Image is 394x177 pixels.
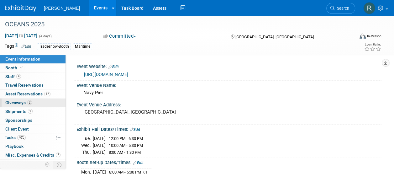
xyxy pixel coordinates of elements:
span: 8:00 AM - 1:30 PM [109,150,141,155]
span: Playbook [5,144,24,149]
span: [DATE] [DATE] [5,33,38,39]
div: Booth Set-up Dates/Times: [76,158,381,166]
a: Client Event [0,125,66,133]
td: Tue. [81,135,93,142]
span: (4 days) [39,34,52,38]
a: [URL][DOMAIN_NAME] [84,72,128,77]
a: Booth [0,64,66,72]
span: Event Information [5,56,40,62]
a: Edit [21,44,31,49]
i: Booth reservation complete [20,66,23,69]
div: Event Venue Address: [76,100,381,108]
a: Asset Reservations12 [0,90,66,98]
span: Shipments [5,109,33,114]
span: Travel Reservations [5,83,44,88]
td: Toggle Event Tabs [53,161,66,169]
div: Event Website: [76,62,381,70]
span: 10:00 AM - 5:30 PM [109,143,143,148]
span: [PERSON_NAME] [44,6,80,11]
span: 12 [44,92,50,96]
div: Tradeshow-Booth [37,43,71,50]
button: Committed [101,33,139,40]
div: Event Format [327,33,381,42]
a: Edit [130,127,140,132]
a: Staff4 [0,72,66,81]
span: 2 [28,109,33,114]
div: OCEANS 2025 [3,19,349,30]
span: Client Event [5,126,29,131]
span: Tasks [5,135,26,140]
span: Asset Reservations [5,91,50,96]
a: Travel Reservations [0,81,66,89]
span: CT [143,170,148,174]
td: [DATE] [93,169,106,175]
span: 2 [27,100,32,105]
span: to [18,33,24,38]
div: Exhibit Hall Dates/Times: [76,125,381,133]
a: Misc. Expenses & Credits2 [0,151,66,159]
span: [GEOGRAPHIC_DATA], [GEOGRAPHIC_DATA] [235,35,314,39]
img: Format-Inperson.png [360,34,366,39]
span: 4 [16,74,21,79]
td: [DATE] [93,135,106,142]
img: Rebecca Deis [363,2,375,14]
span: 8:00 AM - 5:00 PM [109,170,141,174]
a: Edit [108,65,119,69]
img: ExhibitDay [5,5,36,12]
a: Giveaways2 [0,99,66,107]
div: Navy Pier [81,88,377,98]
span: 40% [17,135,26,140]
div: In-Person [367,34,381,39]
span: Search [335,6,349,11]
td: Mon. [81,169,93,175]
pre: [GEOGRAPHIC_DATA], [GEOGRAPHIC_DATA] [83,109,197,115]
span: Misc. Expenses & Credits [5,153,60,158]
span: Staff [5,74,21,79]
a: Shipments2 [0,107,66,116]
a: Sponsorships [0,116,66,125]
span: Sponsorships [5,118,32,123]
a: Edit [133,161,144,165]
div: Maritime [73,43,92,50]
td: Thu. [81,149,93,155]
a: Playbook [0,142,66,151]
span: Giveaways [5,100,32,105]
td: [DATE] [93,142,106,149]
span: 12:00 PM - 6:30 PM [109,136,143,141]
a: Event Information [0,55,66,63]
a: Search [326,3,355,14]
td: Wed. [81,142,93,149]
a: Tasks40% [0,133,66,142]
td: Personalize Event Tab Strip [42,161,53,169]
div: Event Venue Name: [76,81,381,88]
td: [DATE] [93,149,106,155]
div: Event Rating [364,43,381,46]
td: Tags [5,43,31,50]
span: 2 [56,153,60,157]
span: Booth [5,65,24,70]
